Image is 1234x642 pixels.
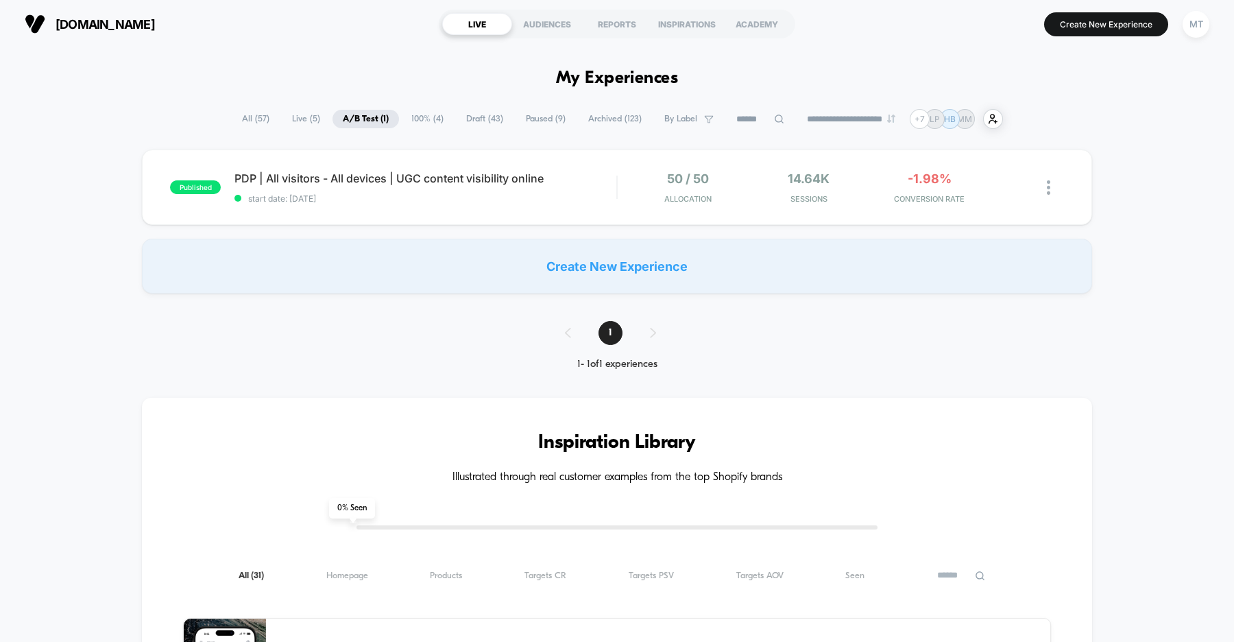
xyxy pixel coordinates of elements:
[332,110,399,128] span: A/B Test ( 1 )
[329,498,375,519] span: 0 % Seen
[1183,11,1209,38] div: MT
[512,13,582,35] div: AUDIENCES
[578,110,652,128] span: Archived ( 123 )
[239,571,264,581] span: All
[752,194,866,204] span: Sessions
[845,571,864,581] span: Seen
[664,114,697,124] span: By Label
[326,571,368,581] span: Homepage
[910,109,930,129] div: + 7
[722,13,792,35] div: ACADEMY
[1044,12,1168,36] button: Create New Experience
[788,171,830,186] span: 14.64k
[516,110,576,128] span: Paused ( 9 )
[183,432,1051,454] h3: Inspiration Library
[183,471,1051,484] h4: Illustrated through real customer examples from the top Shopify brands
[1178,10,1213,38] button: MT
[556,69,679,88] h1: My Experiences
[430,571,462,581] span: Products
[652,13,722,35] div: INSPIRATIONS
[170,180,221,194] span: published
[401,110,454,128] span: 100% ( 4 )
[234,171,616,185] span: PDP | All visitors - All devices | UGC content visibility online
[664,194,712,204] span: Allocation
[251,571,264,580] span: ( 31 )
[957,114,972,124] p: MM
[582,13,652,35] div: REPORTS
[873,194,987,204] span: CONVERSION RATE
[142,239,1092,294] div: Create New Experience
[21,13,159,35] button: [DOMAIN_NAME]
[442,13,512,35] div: LIVE
[551,359,683,370] div: 1 - 1 of 1 experiences
[232,110,280,128] span: All ( 57 )
[25,14,45,34] img: Visually logo
[887,115,895,123] img: end
[930,114,940,124] p: LP
[736,571,784,581] span: Targets AOV
[282,110,330,128] span: Live ( 5 )
[944,114,956,124] p: HB
[908,171,952,186] span: -1.98%
[524,571,566,581] span: Targets CR
[629,571,674,581] span: Targets PSV
[456,110,513,128] span: Draft ( 43 )
[598,321,622,345] span: 1
[667,171,709,186] span: 50 / 50
[234,193,616,204] span: start date: [DATE]
[56,17,155,32] span: [DOMAIN_NAME]
[1047,180,1050,195] img: close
